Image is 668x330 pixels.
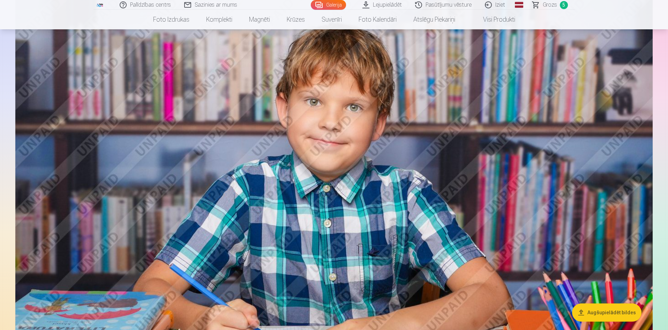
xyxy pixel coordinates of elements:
[198,10,241,29] a: Komplekti
[145,10,198,29] a: Foto izdrukas
[278,10,313,29] a: Krūzes
[405,10,464,29] a: Atslēgu piekariņi
[560,1,568,9] span: 5
[96,3,104,7] img: /fa1
[241,10,278,29] a: Magnēti
[464,10,524,29] a: Visi produkti
[572,303,641,322] button: Augšupielādēt bildes
[313,10,350,29] a: Suvenīri
[543,1,557,9] span: Grozs
[350,10,405,29] a: Foto kalendāri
